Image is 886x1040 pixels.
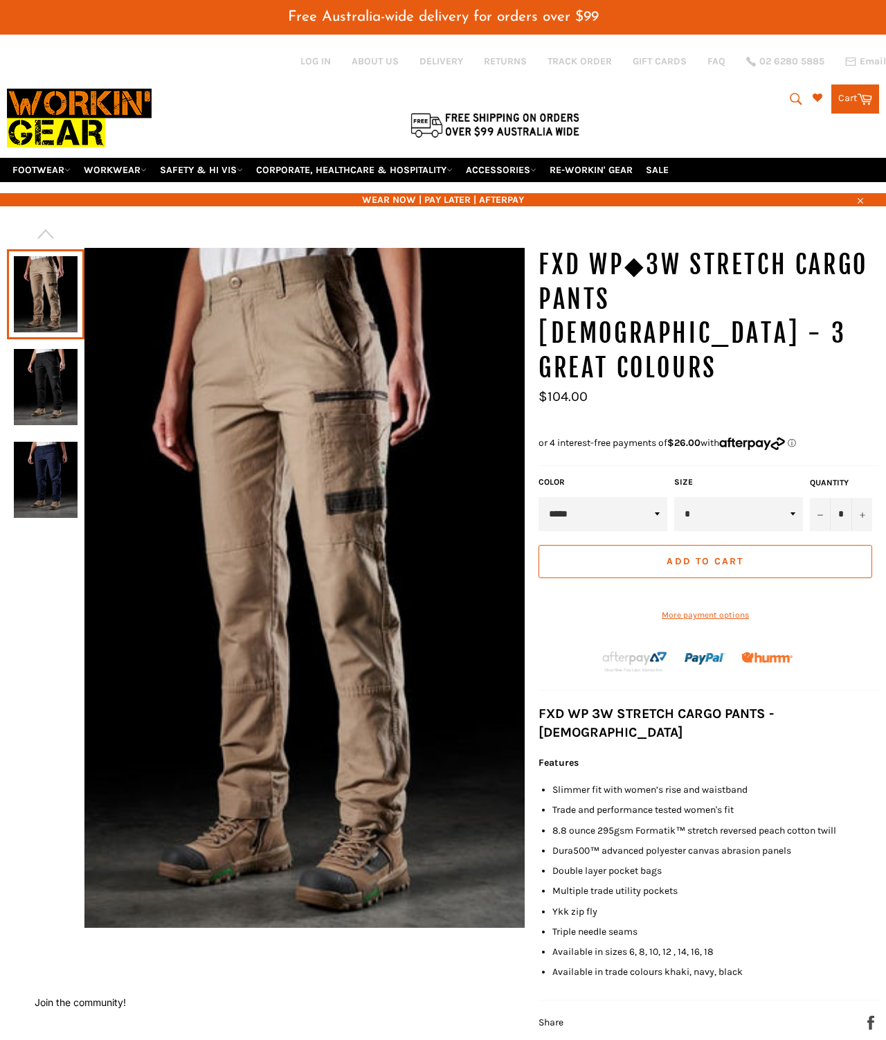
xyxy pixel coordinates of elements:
[759,57,824,66] span: 02 6280 5885
[860,57,886,66] span: Email
[539,706,774,740] strong: FXD WP 3W STRETCH CARGO PANTS - [DEMOGRAPHIC_DATA]
[640,158,674,182] a: SALE
[460,158,542,182] a: ACCESSORIES
[35,996,126,1008] button: Join the community!
[544,158,638,182] a: RE-WORKIN' GEAR
[7,79,152,157] img: Workin Gear leaders in Workwear, Safety Boots, PPE, Uniforms. Australia's No.1 in Workwear
[78,158,152,182] a: WORKWEAR
[539,545,872,578] button: Add to Cart
[674,476,803,488] label: Size
[552,965,879,978] li: Available in trade colours khaki, navy, black
[552,825,836,836] span: 8.8 ounce 295gsm Formatik™ stretch reversed peach cotton twill
[552,865,662,877] span: Double layer pocket bags
[7,158,76,182] a: FOOTWEAR
[851,498,872,531] button: Increase item quantity by one
[633,55,687,68] a: GIFT CARDS
[810,498,831,531] button: Reduce item quantity by one
[548,55,612,68] a: TRACK ORDER
[251,158,458,182] a: CORPORATE, HEALTHCARE & HOSPITALITY
[746,57,824,66] a: 02 6280 5885
[539,248,879,385] h1: FXD WP◆3W Stretch Cargo Pants [DEMOGRAPHIC_DATA] - 3 Great Colours
[300,55,331,67] a: Log in
[7,193,879,206] span: WEAR NOW | PAY LATER | AFTERPAY
[552,946,714,958] span: Available in sizes 6, 8, 10, 12 , 14, 16, 18
[741,652,793,663] img: Humm_core_logo_RGB-01_300x60px_small_195d8312-4386-4de7-b182-0ef9b6303a37.png
[14,442,78,518] img: FXD WP◆3W Stretch Cargo Pants LADIES - 3 Great Colours - Workin' Gear
[539,609,872,621] a: More payment options
[154,158,248,182] a: SAFETY & HI VIS
[408,110,581,139] img: Flat $9.95 shipping Australia wide
[810,477,872,489] label: Quantity
[352,55,399,68] a: ABOUT US
[539,476,667,488] label: Color
[667,555,743,567] span: Add to Cart
[419,55,463,68] a: DELIVERY
[539,757,579,769] strong: Features
[831,84,879,114] a: Cart
[845,56,886,67] a: Email
[484,55,527,68] a: RETURNS
[14,349,78,425] img: FXD WP◆3W Stretch Cargo Pants LADIES - 3 Great Colours - Workin' Gear
[685,638,725,679] img: paypal.png
[552,885,678,897] span: Multiple trade utility pockets
[288,10,599,24] span: Free Australia-wide delivery for orders over $99
[84,248,525,927] img: FXD WP◆3W Stretch Cargo Pants LADIES - 3 Great Colours - Workin' Gear
[552,926,638,938] span: Triple needle seams
[552,783,879,796] li: Slimmer fit with women’s rise and waistband
[601,649,669,673] img: Afterpay-Logo-on-dark-bg_large.png
[552,906,597,917] span: Ykk zip fly
[552,803,879,816] li: Trade and performance tested women's fit
[539,388,588,404] span: $104.00
[552,845,791,857] span: Dura500™ advanced polyester canvas abrasion panels
[539,1016,563,1028] span: Share
[707,55,725,68] a: FAQ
